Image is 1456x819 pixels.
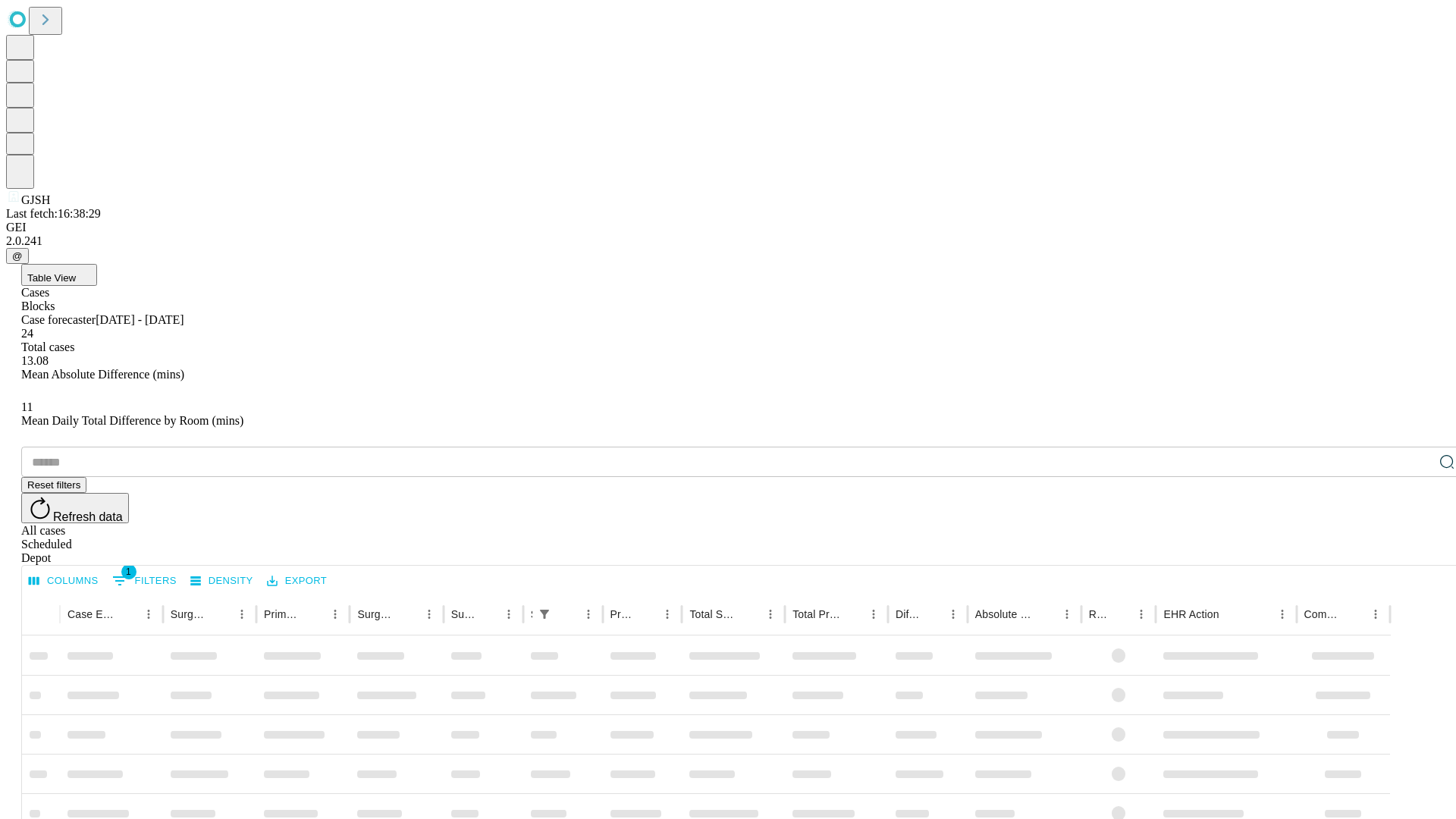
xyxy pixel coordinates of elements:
div: Predicted In Room Duration [610,608,635,620]
span: Mean Daily Total Difference by Room (mins) [21,414,243,427]
span: GJSH [21,193,50,206]
button: Menu [1131,604,1152,625]
button: Menu [657,604,678,625]
span: Table View [27,272,76,284]
span: 24 [21,327,33,340]
button: Density [187,570,257,593]
button: Reset filters [21,477,86,493]
span: Last fetch: 16:38:29 [6,207,101,220]
button: Menu [578,604,599,625]
button: Sort [1035,604,1056,625]
div: Surgery Name [357,608,395,620]
div: Case Epic Id [67,608,115,620]
button: Menu [1056,604,1078,625]
div: 2.0.241 [6,234,1450,248]
span: [DATE] - [DATE] [96,313,184,326]
button: @ [6,248,29,264]
div: Absolute Difference [975,608,1034,620]
button: Menu [138,604,159,625]
span: Total cases [21,340,74,353]
div: EHR Action [1163,608,1219,620]
span: 11 [21,400,33,413]
button: Menu [419,604,440,625]
button: Menu [760,604,781,625]
span: 1 [121,564,136,579]
button: Sort [739,604,760,625]
div: 1 active filter [534,604,555,625]
button: Menu [1272,604,1293,625]
span: @ [12,250,23,262]
button: Sort [303,604,325,625]
button: Menu [498,604,519,625]
button: Menu [231,604,253,625]
button: Select columns [25,570,102,593]
div: Resolved in EHR [1089,608,1109,620]
button: Menu [325,604,346,625]
button: Sort [477,604,498,625]
button: Sort [210,604,231,625]
div: Total Scheduled Duration [689,608,737,620]
button: Refresh data [21,493,129,523]
button: Menu [943,604,964,625]
button: Menu [1365,604,1386,625]
span: Mean Absolute Difference (mins) [21,368,184,381]
button: Sort [1221,604,1242,625]
button: Sort [921,604,943,625]
div: Scheduled In Room Duration [531,608,532,620]
button: Sort [635,604,657,625]
span: Reset filters [27,479,80,491]
button: Sort [117,604,138,625]
button: Sort [397,604,419,625]
span: 13.08 [21,354,49,367]
button: Sort [1109,604,1131,625]
div: Primary Service [264,608,302,620]
span: Refresh data [53,510,123,523]
div: Comments [1304,608,1342,620]
button: Sort [1344,604,1365,625]
div: Difference [896,608,920,620]
button: Table View [21,264,97,286]
button: Sort [842,604,863,625]
div: GEI [6,221,1450,234]
button: Sort [557,604,578,625]
button: Export [263,570,331,593]
div: Total Predicted Duration [792,608,840,620]
button: Show filters [534,604,555,625]
div: Surgeon Name [171,608,209,620]
button: Menu [863,604,884,625]
button: Show filters [108,569,180,593]
span: Case forecaster [21,313,96,326]
div: Surgery Date [451,608,475,620]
